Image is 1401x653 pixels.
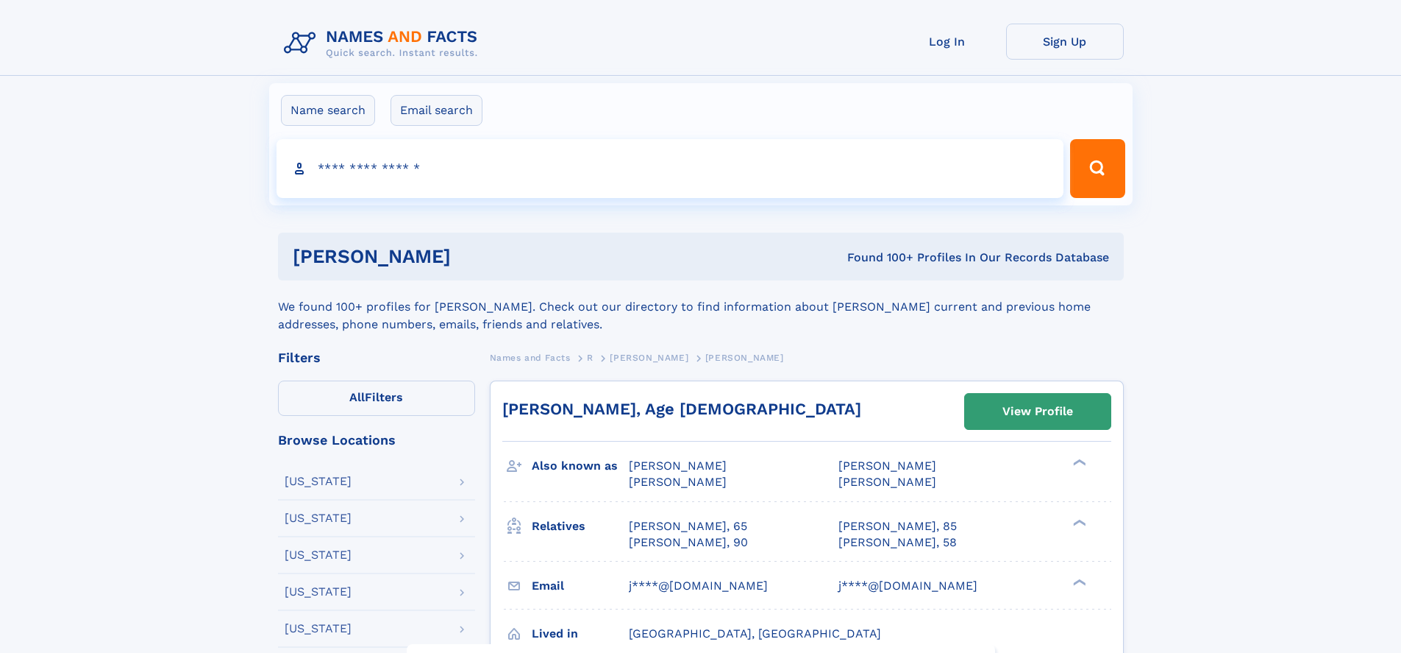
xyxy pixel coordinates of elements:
[490,348,571,367] a: Names and Facts
[1002,395,1073,428] div: View Profile
[532,621,629,646] h3: Lived in
[391,95,482,126] label: Email search
[1069,577,1087,587] div: ❯
[649,250,1109,266] div: Found 100+ Profiles In Our Records Database
[629,475,727,489] span: [PERSON_NAME]
[838,518,957,534] a: [PERSON_NAME], 85
[278,381,475,416] label: Filters
[281,95,375,126] label: Name search
[610,348,688,367] a: [PERSON_NAME]
[629,534,748,551] a: [PERSON_NAME], 90
[532,573,629,599] h3: Email
[349,390,365,404] span: All
[285,549,352,561] div: [US_STATE]
[293,247,649,266] h1: [PERSON_NAME]
[838,534,957,551] a: [PERSON_NAME], 58
[838,459,936,473] span: [PERSON_NAME]
[1069,518,1087,527] div: ❯
[532,514,629,539] h3: Relatives
[278,24,490,63] img: Logo Names and Facts
[1070,139,1124,198] button: Search Button
[587,353,593,363] span: R
[285,476,352,487] div: [US_STATE]
[965,394,1111,429] a: View Profile
[285,512,352,524] div: [US_STATE]
[629,459,727,473] span: [PERSON_NAME]
[285,623,352,635] div: [US_STATE]
[888,24,1006,60] a: Log In
[1006,24,1124,60] a: Sign Up
[502,400,861,418] a: [PERSON_NAME], Age [DEMOGRAPHIC_DATA]
[285,586,352,598] div: [US_STATE]
[1069,458,1087,467] div: ❯
[277,139,1064,198] input: search input
[532,453,629,479] h3: Also known as
[278,280,1124,333] div: We found 100+ profiles for [PERSON_NAME]. Check out our directory to find information about [PERS...
[705,353,784,363] span: [PERSON_NAME]
[838,475,936,489] span: [PERSON_NAME]
[278,434,475,447] div: Browse Locations
[629,518,747,534] a: [PERSON_NAME], 65
[587,348,593,367] a: R
[610,353,688,363] span: [PERSON_NAME]
[629,626,881,640] span: [GEOGRAPHIC_DATA], [GEOGRAPHIC_DATA]
[278,351,475,364] div: Filters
